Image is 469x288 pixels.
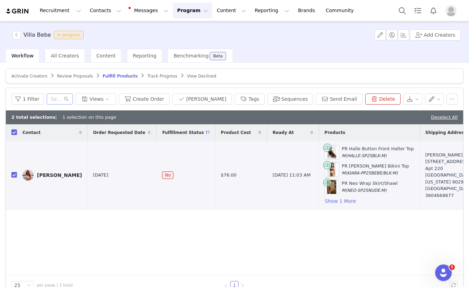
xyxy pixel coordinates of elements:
span: Content [96,53,116,58]
div: PR Halle Button Front Halter Top [342,145,414,159]
button: Search [395,3,410,18]
button: Recruitment [36,3,85,18]
div: | 1 selection on this page [11,114,116,121]
button: Notifications [426,3,441,18]
span: [DATE] 11:03 AM [273,172,311,179]
div: [PERSON_NAME] [37,172,82,178]
span: Ready At [273,129,294,136]
button: Show 1 More [325,197,356,205]
span: [DATE] [93,172,108,179]
span: (KIARA-PP25BEBE/BLK:M) [345,171,398,175]
img: grin logo [6,8,30,15]
h3: Villa Bebe [24,31,51,39]
span: Review Proposals [57,74,93,79]
i: icon: down [27,283,31,288]
span: All Creators [51,53,79,58]
b: 2 total selections [11,115,55,120]
button: Send Email [316,93,363,105]
span: Product Cost [221,129,251,136]
i: icon: search [64,97,69,101]
img: Product Image [327,145,337,159]
span: Shipping Address [425,129,467,136]
button: Messages [126,3,172,18]
span: 5 [449,264,455,270]
button: Tags [235,93,265,105]
span: In progress [54,31,84,39]
a: Deselect All [431,115,458,120]
i: icon: right [241,283,245,288]
span: Activate Creators [11,74,47,79]
iframe: Intercom live chat [435,264,452,281]
span: Track Progress [147,74,177,79]
div: Beta [213,54,223,58]
div: PR Neo Wrap Skirt/Shawl [342,180,398,193]
span: Order Requested Date [93,129,145,136]
span: No [162,171,173,179]
span: Benchmarking [173,53,208,58]
button: Sequences [268,93,313,105]
button: Profile [441,5,463,16]
button: Views [76,93,116,105]
a: [PERSON_NAME] [22,170,82,181]
button: Program [173,3,212,18]
a: Brands [294,3,321,18]
button: Create Order [119,93,170,105]
span: View Declined [187,74,216,79]
button: Add Creators [410,29,461,40]
span: $76.00 [221,172,237,179]
span: Fulfill Products [103,74,138,79]
img: Product Image [327,163,337,177]
img: Product Image [327,180,336,194]
span: (NEO-SP25NUDE:M) [345,188,386,193]
img: c43a1bd3-5b6f-4d70-addc-134a44c2f4f8.jpg [22,170,34,181]
img: placeholder-profile.jpg [445,5,457,16]
span: Fulfillment Status [162,129,204,136]
i: icon: left [224,283,228,288]
a: Community [322,3,361,18]
div: PR [PERSON_NAME] Bikini Top [342,163,409,176]
span: Products [325,129,345,136]
input: Search... [47,93,73,105]
span: M [342,188,345,193]
span: Contact [22,129,40,136]
button: 1 Filter [11,93,44,105]
button: [PERSON_NAME] [172,93,232,105]
span: Reporting [133,53,156,58]
span: M [342,153,345,158]
button: Content [213,3,250,18]
button: Contacts [86,3,125,18]
a: Tasks [410,3,425,18]
span: (HALLE-SP25BLK:M) [345,153,386,158]
span: Workflow [11,53,34,58]
span: M [342,171,345,175]
span: [object Object] [12,31,86,39]
button: Delete [365,93,401,105]
button: Reporting [251,3,293,18]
